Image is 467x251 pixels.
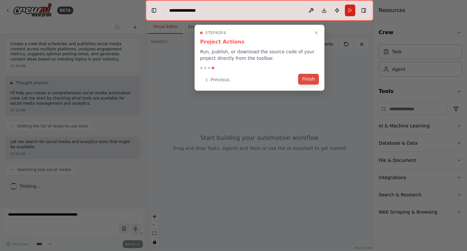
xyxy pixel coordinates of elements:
p: Run, publish, or download the source code of your project directly from the toolbar. [200,48,319,61]
button: Previous [200,74,233,85]
h3: Project Actions [200,38,319,46]
button: Close walkthrough [312,29,320,37]
span: Step 4 of 4 [205,30,226,35]
button: Finish [298,74,319,85]
button: Hide left sidebar [149,6,158,15]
